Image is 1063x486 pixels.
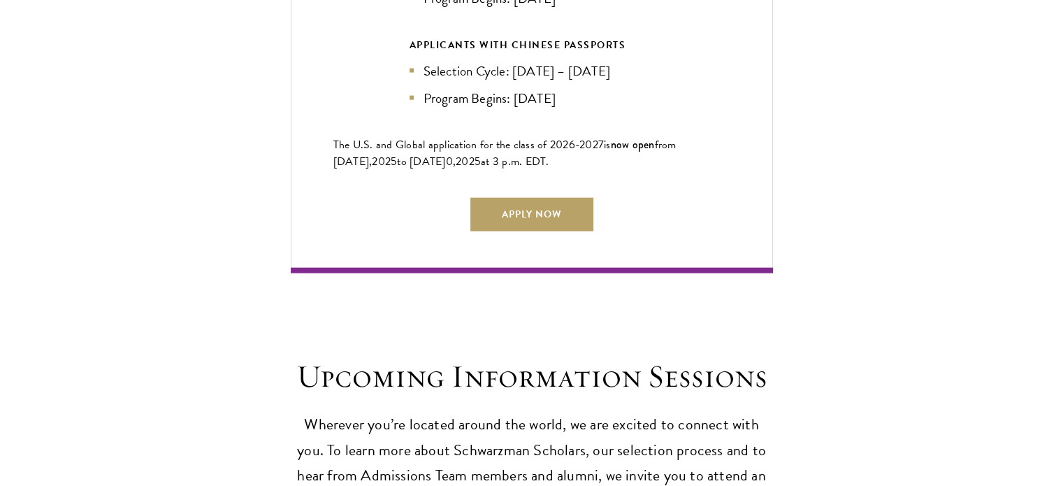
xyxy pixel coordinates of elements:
[410,36,654,54] div: APPLICANTS WITH CHINESE PASSPORTS
[291,357,773,396] h2: Upcoming Information Sessions
[333,136,569,153] span: The U.S. and Global application for the class of 202
[481,153,549,170] span: at 3 p.m. EDT.
[575,136,598,153] span: -202
[475,153,481,170] span: 5
[410,61,654,81] li: Selection Cycle: [DATE] – [DATE]
[604,136,611,153] span: is
[456,153,475,170] span: 202
[333,136,677,170] span: from [DATE],
[372,153,391,170] span: 202
[453,153,456,170] span: ,
[446,153,453,170] span: 0
[569,136,575,153] span: 6
[397,153,445,170] span: to [DATE]
[410,88,654,108] li: Program Begins: [DATE]
[391,153,397,170] span: 5
[470,198,593,231] a: Apply Now
[598,136,604,153] span: 7
[611,136,655,152] span: now open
